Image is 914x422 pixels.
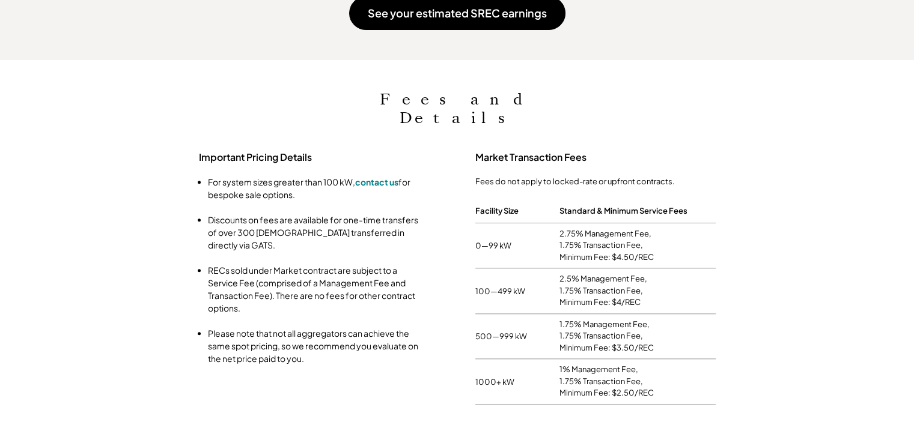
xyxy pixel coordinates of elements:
div: 2.5% Management Fee, 1.75% Transaction Fee, Minimum Fee: $4/REC [559,273,716,309]
a: contact us [355,176,398,187]
li: Discounts on fees are available for one-time transfers of over 300 [DEMOGRAPHIC_DATA] transferred... [208,214,424,252]
h3: Market Transaction Fees [475,151,716,164]
div: 1000+ kW [475,376,559,387]
li: RECs sold under Market contract are subject to a Service Fee (comprised of a Management Fee and T... [208,264,424,315]
div: 1% Management Fee, 1.75% Transaction Fee, Minimum Fee: $2.50/REC [559,364,716,399]
h3: Important Pricing Details [199,151,439,164]
li: Please note that not all aggregators can achieve the same spot pricing, so we recommend you evalu... [208,327,424,365]
div: 500—999 kW [475,331,559,342]
div: 100—499 kW [475,286,559,297]
div: Fees do not apply to locked-rate or upfront contracts. [475,176,716,187]
div: 0—99 kW [475,240,559,251]
div: 2.75% Management Fee, 1.75% Transaction Fee, Minimum Fee: $4.50/REC [559,228,716,264]
li: For system sizes greater than 100 kW, for bespoke sale options. [208,176,424,201]
div: 1.75% Management Fee, 1.75% Transaction Fee, Minimum Fee: $3.50/REC [559,319,716,354]
div: Standard & Minimum Service Fees [559,202,687,219]
div: Facility Size [475,202,519,219]
h2: Fees and Details [337,90,577,127]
